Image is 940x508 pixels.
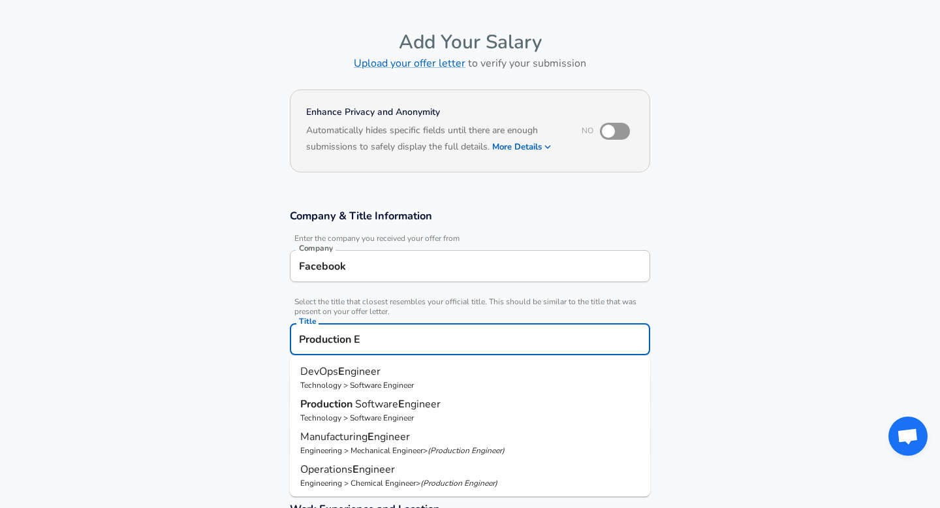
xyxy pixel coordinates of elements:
[299,317,316,325] label: Title
[338,364,345,379] strong: E
[374,430,410,444] span: ngineer
[428,445,505,456] p: ( Production Engineer )
[405,397,441,411] span: ngineer
[368,430,374,444] strong: E
[492,138,552,156] button: More Details
[398,397,405,411] strong: E
[352,462,359,477] strong: E
[300,412,640,424] p: Technology > Software Engineer
[359,462,395,477] span: ngineer
[306,123,564,156] h6: Automatically hides specific fields until there are enough submissions to safely display the full...
[582,125,593,136] span: No
[888,417,928,456] div: Open chat
[290,208,650,223] h3: Company & Title Information
[420,478,497,488] p: ( Production Engineer )
[296,256,644,276] input: Google
[290,30,650,54] h4: Add Your Salary
[306,106,564,119] h4: Enhance Privacy and Anonymity
[300,379,640,391] p: Technology > Software Engineer
[355,397,398,411] span: Software
[300,477,640,489] p: Engineering > Chemical Engineer >
[300,430,368,444] span: Manufacturing
[290,54,650,72] h6: to verify your submission
[300,462,352,477] span: Operations
[299,244,333,252] label: Company
[290,297,650,317] span: Select the title that closest resembles your official title. This should be similar to the title ...
[354,56,465,71] a: Upload your offer letter
[296,329,644,349] input: Software Engineer
[345,364,381,379] span: ngineer
[300,364,338,379] span: DevOps
[290,234,650,244] span: Enter the company you received your offer from
[300,397,355,411] strong: Production
[300,445,640,456] p: Engineering > Mechanical Engineer >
